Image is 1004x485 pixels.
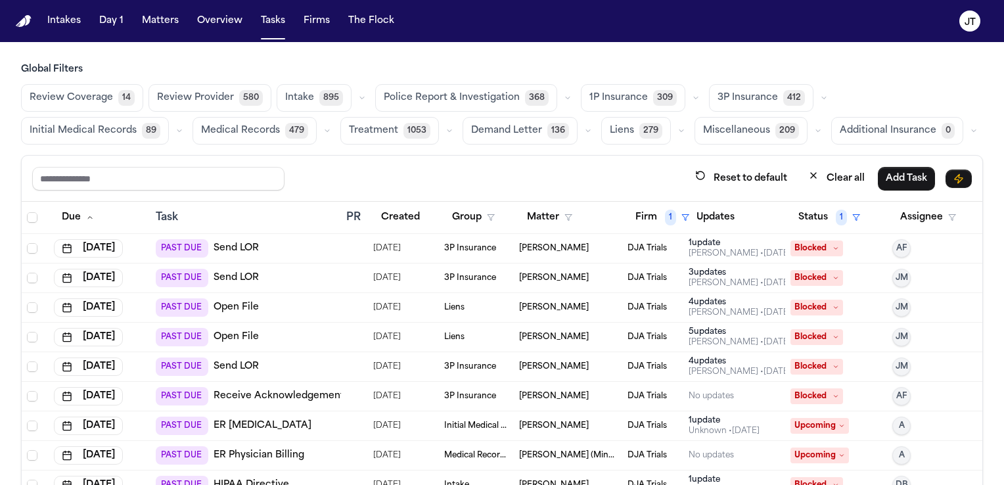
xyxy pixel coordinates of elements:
[892,358,911,376] button: JM
[298,9,335,33] button: Firms
[193,117,317,145] button: Medical Records479
[689,238,791,248] div: 1 update
[214,331,259,344] a: Open File
[892,298,911,317] button: JM
[790,329,843,345] span: Blocked
[896,273,908,283] span: JM
[373,298,401,317] span: 4/18/2025, 8:12:25 AM
[444,361,496,372] span: 3P Insurance
[142,123,160,139] span: 89
[214,301,259,314] a: Open File
[21,84,143,112] button: Review Coverage14
[373,269,401,287] span: 5/5/2025, 11:58:41 AM
[42,9,86,33] button: Intakes
[118,90,135,106] span: 14
[525,90,549,106] span: 368
[892,387,911,405] button: AF
[519,302,589,313] span: Rachel Gardner
[800,166,873,191] button: Clear all
[687,166,795,191] button: Reset to default
[30,124,137,137] span: Initial Medical Records
[689,267,791,278] div: 3 update s
[373,328,401,346] span: 4/17/2025, 3:34:28 PM
[790,359,843,375] span: Blocked
[519,273,589,283] span: Maria Briseno
[239,90,263,106] span: 580
[639,123,662,139] span: 279
[27,450,37,461] span: Select row
[519,450,617,461] span: Demi Mendez (Minor Represented by Teresa Flores)
[373,206,428,229] button: Created
[16,15,32,28] img: Finch Logo
[27,212,37,223] span: Select all
[444,206,503,229] button: Group
[21,63,983,76] h3: Global Filters
[373,417,401,435] span: 6/2/2025, 9:48:18 AM
[519,206,580,229] button: Matter
[471,124,542,137] span: Demand Letter
[896,391,907,402] span: AF
[137,9,184,33] button: Matters
[156,328,208,346] span: PAST DUE
[373,446,401,465] span: 5/29/2025, 1:54:55 PM
[214,242,259,255] a: Send LOR
[343,9,399,33] button: The Flock
[892,417,911,435] button: A
[30,91,113,104] span: Review Coverage
[256,9,290,33] button: Tasks
[689,450,734,461] div: No updates
[192,9,248,33] a: Overview
[373,387,401,405] span: 5/5/2025, 11:58:42 AM
[403,123,430,139] span: 1053
[942,123,955,139] span: 0
[156,358,208,376] span: PAST DUE
[892,239,911,258] button: AF
[627,332,667,342] span: DJA Trials
[519,332,589,342] span: Sheree Villanueva
[790,418,849,434] span: Upcoming
[148,84,271,112] button: Review Provider580
[892,269,911,287] button: JM
[214,360,259,373] a: Send LOR
[601,117,671,145] button: Liens279
[689,278,791,289] div: Last updated by Adam Franck at 6/9/2025, 8:35:00 AM
[790,241,843,256] span: Blocked
[94,9,129,33] button: Day 1
[27,273,37,283] span: Select row
[214,449,304,462] a: ER Physician Billing
[689,426,760,436] div: Last updated by System at 6/11/2025, 3:56:35 PM
[627,206,697,229] button: Firm1
[899,421,905,431] span: A
[689,206,742,229] button: Updates
[790,206,868,229] button: Status1
[54,417,123,435] button: [DATE]
[627,243,667,254] span: DJA Trials
[775,123,799,139] span: 209
[840,124,936,137] span: Additional Insurance
[54,298,123,317] button: [DATE]
[214,419,311,432] a: ER [MEDICAL_DATA]
[695,117,808,145] button: Miscellaneous209
[627,450,667,461] span: DJA Trials
[156,387,208,405] span: PAST DUE
[892,446,911,465] button: A
[201,124,280,137] span: Medical Records
[27,302,37,313] span: Select row
[21,117,169,145] button: Initial Medical Records89
[519,243,589,254] span: Matthew Chronister
[790,448,849,463] span: Upcoming
[689,474,754,485] div: 1 update
[27,332,37,342] span: Select row
[27,243,37,254] span: Select row
[27,421,37,431] span: Select row
[519,361,589,372] span: Sheree Villanueva
[689,391,734,402] div: No updates
[285,123,308,139] span: 479
[581,84,685,112] button: 1P Insurance309
[277,84,352,112] button: Intake895
[156,269,208,287] span: PAST DUE
[444,421,509,431] span: Initial Medical Records
[653,90,677,106] span: 309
